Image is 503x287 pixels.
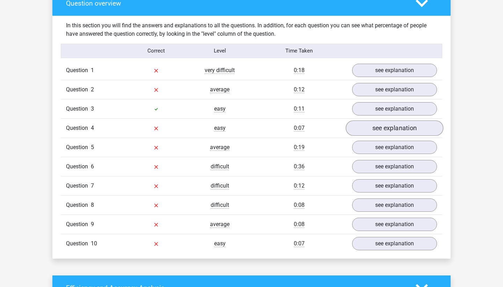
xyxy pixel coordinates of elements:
span: 7 [91,182,94,189]
a: see explanation [352,83,437,96]
span: 2 [91,86,94,93]
span: 4 [91,125,94,131]
span: 5 [91,144,94,150]
span: Question [66,124,91,132]
a: see explanation [352,141,437,154]
span: Question [66,239,91,248]
a: see explanation [352,237,437,250]
span: 0:08 [294,221,305,228]
a: see explanation [352,179,437,192]
span: difficult [211,182,229,189]
a: see explanation [352,218,437,231]
span: Question [66,220,91,229]
span: 6 [91,163,94,170]
span: 8 [91,202,94,208]
span: Question [66,201,91,209]
span: easy [214,240,226,247]
span: 0:12 [294,86,305,93]
span: Question [66,143,91,152]
span: easy [214,105,226,112]
span: Question [66,85,91,94]
span: very difficult [205,67,235,74]
a: see explanation [352,102,437,115]
a: see explanation [352,198,437,212]
span: Question [66,182,91,190]
span: 0:36 [294,163,305,170]
span: 3 [91,105,94,112]
span: 1 [91,67,94,73]
span: 0:12 [294,182,305,189]
span: average [210,221,229,228]
div: Correct [125,47,188,55]
span: 10 [91,240,97,247]
span: 9 [91,221,94,227]
a: see explanation [352,160,437,173]
span: Question [66,162,91,171]
span: difficult [211,163,229,170]
div: Level [188,47,251,55]
span: average [210,86,229,93]
span: average [210,144,229,151]
span: 0:18 [294,67,305,74]
a: see explanation [352,64,437,77]
span: Question [66,105,91,113]
span: difficult [211,202,229,209]
div: Time Taken [251,47,347,55]
span: 0:19 [294,144,305,151]
span: easy [214,125,226,132]
span: 0:11 [294,105,305,112]
div: In this section you will find the answers and explanations to all the questions. In addition, for... [61,21,442,38]
span: 0:07 [294,125,305,132]
span: Question [66,66,91,75]
a: see explanation [346,120,443,136]
span: 0:08 [294,202,305,209]
span: 0:07 [294,240,305,247]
